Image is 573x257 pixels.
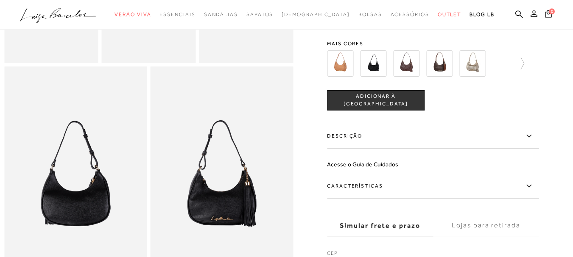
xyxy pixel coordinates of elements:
[327,41,539,46] span: Mais cores
[282,11,350,17] span: [DEMOGRAPHIC_DATA]
[246,11,273,17] span: Sapatos
[327,50,353,77] img: BOLSA BAGUETE MEIA LUA EM COURO CARAMELO PEQUENA
[327,161,398,168] a: Acesse o Guia de Cuidados
[282,7,350,22] a: noSubCategoriesText
[327,124,539,149] label: Descrição
[159,11,195,17] span: Essenciais
[204,11,238,17] span: Sandálias
[115,7,151,22] a: noSubCategoriesText
[327,93,424,108] span: ADICIONAR À [GEOGRAPHIC_DATA]
[470,11,494,17] span: BLOG LB
[426,50,453,77] img: BOLSA PEQUENA MEIA LUA CARAMELO
[542,9,554,21] button: 0
[470,7,494,22] a: BLOG LB
[115,11,151,17] span: Verão Viva
[327,90,425,111] button: ADICIONAR À [GEOGRAPHIC_DATA]
[393,50,419,77] img: BOLSA BAGUETE MEIA LUA EM COURO VERNIZ CAFÉ PEQUENA
[204,7,238,22] a: noSubCategoriesText
[159,7,195,22] a: noSubCategoriesText
[549,8,555,14] span: 0
[327,174,539,199] label: Características
[358,11,382,17] span: Bolsas
[391,7,429,22] a: noSubCategoriesText
[459,50,486,77] img: BOLSA PEQUENA MEIA LUA DOURADA
[391,11,429,17] span: Acessórios
[438,11,461,17] span: Outlet
[358,7,382,22] a: noSubCategoriesText
[438,7,461,22] a: noSubCategoriesText
[327,214,433,237] label: Simular frete e prazo
[433,214,539,237] label: Lojas para retirada
[360,50,386,77] img: BOLSA BAGUETE MEIA LUA EM COURO PRETO PEQUENA
[246,7,273,22] a: noSubCategoriesText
